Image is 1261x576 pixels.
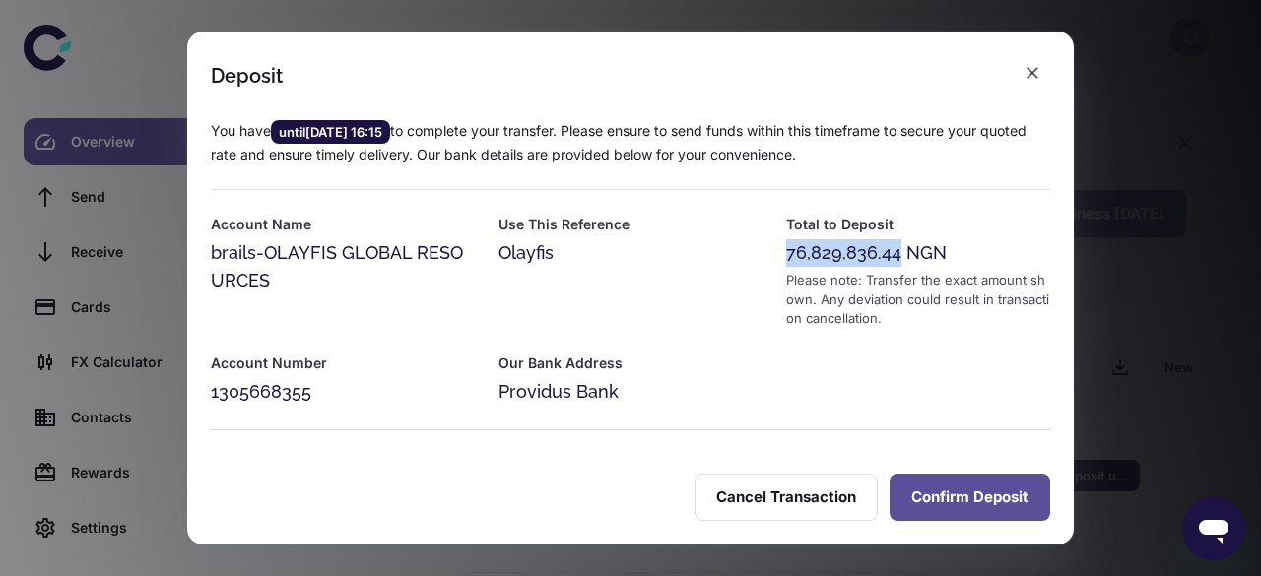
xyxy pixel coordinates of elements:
[695,474,878,521] button: Cancel Transaction
[1182,497,1245,560] iframe: Button to launch messaging window
[786,239,1050,267] div: 76,829,836.44 NGN
[498,214,763,235] h6: Use This Reference
[211,214,475,235] h6: Account Name
[271,122,390,142] span: until [DATE] 16:15
[211,64,283,88] div: Deposit
[211,120,1050,165] p: You have to complete your transfer. Please ensure to send funds within this timeframe to secure y...
[211,378,475,406] div: 1305668355
[786,271,1050,329] div: Please note: Transfer the exact amount shown. Any deviation could result in transaction cancellat...
[786,214,1050,235] h6: Total to Deposit
[211,352,475,374] h6: Account Number
[498,239,763,267] div: Olayfis
[890,474,1050,521] button: Confirm Deposit
[498,352,763,374] h6: Our Bank Address
[211,239,475,294] div: brails-OLAYFIS GLOBAL RESOURCES
[498,378,763,406] div: Providus Bank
